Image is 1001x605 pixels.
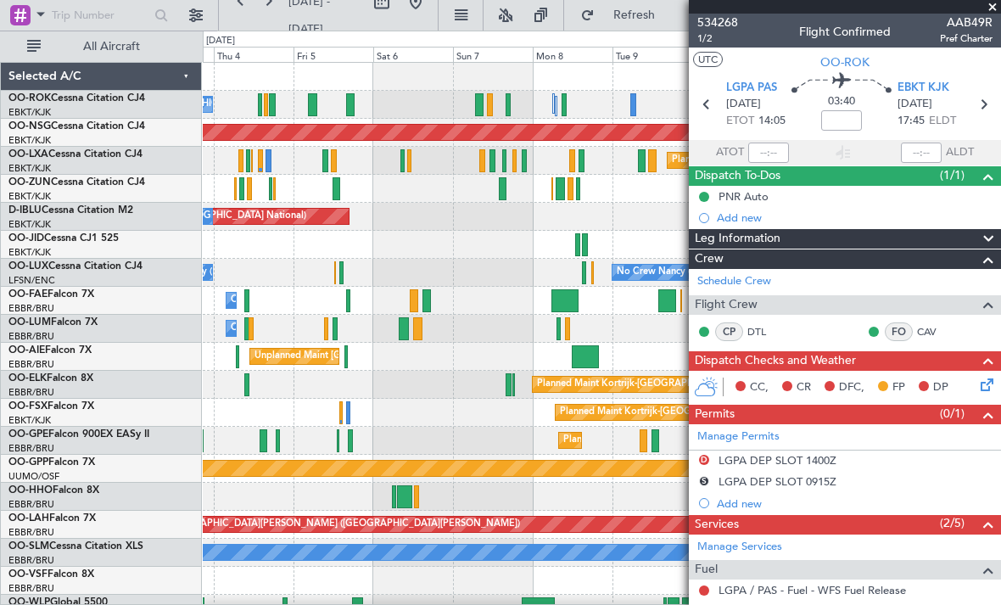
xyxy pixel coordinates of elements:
[699,476,709,486] button: S
[8,345,45,356] span: OO-AIE
[52,3,149,28] input: Trip Number
[8,414,51,427] a: EBKT/KJK
[8,317,51,328] span: OO-LUM
[8,554,54,567] a: EBBR/BRU
[748,143,789,163] input: --:--
[8,457,48,468] span: OO-GPP
[8,401,48,412] span: OO-FSX
[8,541,49,552] span: OO-SLM
[8,289,48,300] span: OO-FAE
[940,14,993,31] span: AAB49R
[8,317,98,328] a: OO-LUMFalcon 7X
[8,569,48,580] span: OO-VSF
[373,47,453,62] div: Sat 6
[8,177,51,188] span: OO-ZUN
[8,373,47,384] span: OO-ELK
[598,9,669,21] span: Refresh
[892,379,905,396] span: FP
[560,400,758,425] div: Planned Maint Kortrijk-[GEOGRAPHIC_DATA]
[717,496,993,511] div: Add new
[917,324,955,339] a: CAV
[8,358,54,371] a: EBBR/BRU
[695,229,780,249] span: Leg Information
[8,485,53,496] span: OO-HHO
[8,442,54,455] a: EBBR/BRU
[8,373,93,384] a: OO-ELKFalcon 8X
[8,134,51,147] a: EBKT/KJK
[8,218,51,231] a: EBKT/KJK
[797,379,811,396] span: CR
[799,23,891,41] div: Flight Confirmed
[929,113,956,130] span: ELDT
[695,515,739,535] span: Services
[672,148,979,173] div: Planned Maint [GEOGRAPHIC_DATA] ([GEOGRAPHIC_DATA] National)
[8,233,44,244] span: OO-JID
[8,470,59,483] a: UUMO/OSF
[8,261,48,272] span: OO-LUX
[695,295,758,315] span: Flight Crew
[8,274,55,287] a: LFSN/ENC
[44,41,179,53] span: All Aircraft
[715,322,743,341] div: CP
[933,379,948,396] span: DP
[940,514,965,532] span: (2/5)
[716,144,744,161] span: ATOT
[697,31,738,46] span: 1/2
[231,316,346,341] div: Owner Melsbroek Air Base
[254,344,573,369] div: Unplanned Maint [GEOGRAPHIC_DATA] ([GEOGRAPHIC_DATA] National)
[8,345,92,356] a: OO-AIEFalcon 7X
[612,47,692,62] div: Tue 9
[8,93,51,104] span: OO-ROK
[8,233,119,244] a: OO-JIDCessna CJ1 525
[697,539,782,556] a: Manage Services
[8,162,51,175] a: EBKT/KJK
[8,457,95,468] a: OO-GPPFalcon 7X
[726,113,754,130] span: ETOT
[946,144,974,161] span: ALDT
[8,330,54,343] a: EBBR/BRU
[8,149,143,160] a: OO-LXACessna Citation CJ4
[719,189,769,204] div: PNR Auto
[940,166,965,184] span: (1/1)
[8,93,145,104] a: OO-ROKCessna Citation CJ4
[719,474,836,489] div: LGPA DEP SLOT 0915Z
[8,582,54,595] a: EBBR/BRU
[747,324,786,339] a: DTL
[695,405,735,424] span: Permits
[8,541,143,552] a: OO-SLMCessna Citation XLS
[8,386,54,399] a: EBBR/BRU
[898,80,949,97] span: EBKT KJK
[8,401,94,412] a: OO-FSXFalcon 7X
[8,513,49,524] span: OO-LAH
[828,93,855,110] span: 03:40
[8,485,99,496] a: OO-HHOFalcon 8X
[697,14,738,31] span: 534268
[940,405,965,423] span: (0/1)
[573,2,674,29] button: Refresh
[758,113,786,130] span: 14:05
[8,190,51,203] a: EBKT/KJK
[8,177,145,188] a: OO-ZUNCessna Citation CJ4
[8,261,143,272] a: OO-LUXCessna Citation CJ4
[8,205,133,216] a: D-IBLUCessna Citation M2
[898,96,932,113] span: [DATE]
[839,379,864,396] span: DFC,
[206,34,235,48] div: [DATE]
[8,121,51,132] span: OO-NSG
[820,53,870,71] span: OO-ROK
[8,149,48,160] span: OO-LXA
[8,429,149,440] a: OO-GPEFalcon 900EX EASy II
[8,498,54,511] a: EBBR/BRU
[19,512,520,537] div: Planned Maint [PERSON_NAME]-[GEOGRAPHIC_DATA][PERSON_NAME] ([GEOGRAPHIC_DATA][PERSON_NAME])
[231,288,346,313] div: Owner Melsbroek Air Base
[898,113,925,130] span: 17:45
[726,96,761,113] span: [DATE]
[697,273,771,290] a: Schedule Crew
[8,569,94,580] a: OO-VSFFalcon 8X
[294,47,373,62] div: Fri 5
[453,47,533,62] div: Sun 7
[697,429,780,445] a: Manage Permits
[8,106,51,119] a: EBKT/KJK
[533,47,612,62] div: Mon 8
[8,526,54,539] a: EBBR/BRU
